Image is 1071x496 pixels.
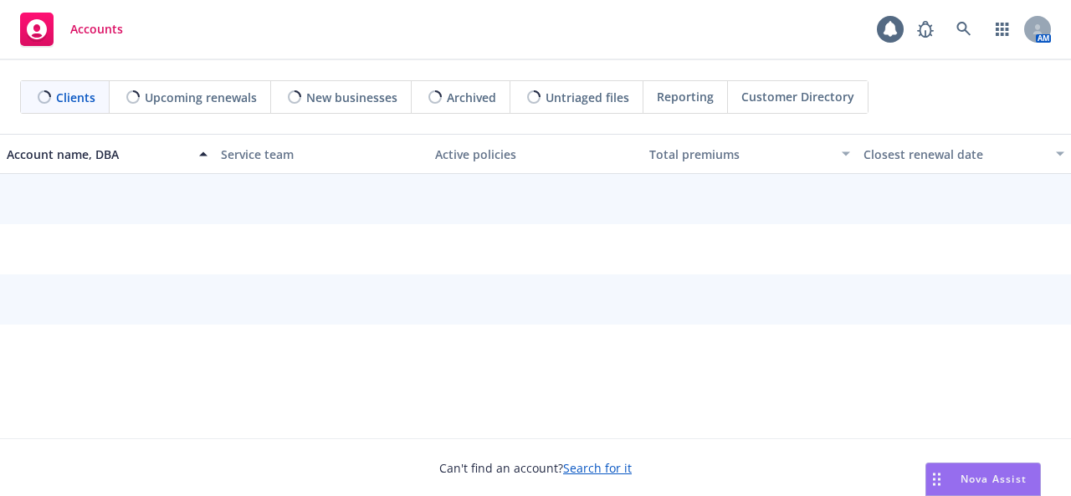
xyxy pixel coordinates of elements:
div: Closest renewal date [863,146,1046,163]
span: Can't find an account? [439,459,632,477]
span: Untriaged files [546,89,629,106]
a: Search for it [563,460,632,476]
div: Total premiums [649,146,832,163]
a: Search [947,13,981,46]
span: New businesses [306,89,397,106]
div: Service team [221,146,422,163]
span: Accounts [70,23,123,36]
button: Service team [214,134,428,174]
span: Upcoming renewals [145,89,257,106]
div: Account name, DBA [7,146,189,163]
span: Customer Directory [741,88,854,105]
div: Active policies [435,146,636,163]
a: Switch app [986,13,1019,46]
button: Total premiums [643,134,857,174]
a: Report a Bug [909,13,942,46]
button: Closest renewal date [857,134,1071,174]
a: Accounts [13,6,130,53]
button: Active policies [428,134,643,174]
span: Archived [447,89,496,106]
button: Nova Assist [925,463,1041,496]
span: Clients [56,89,95,106]
span: Nova Assist [961,472,1027,486]
span: Reporting [657,88,714,105]
div: Drag to move [926,463,947,495]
